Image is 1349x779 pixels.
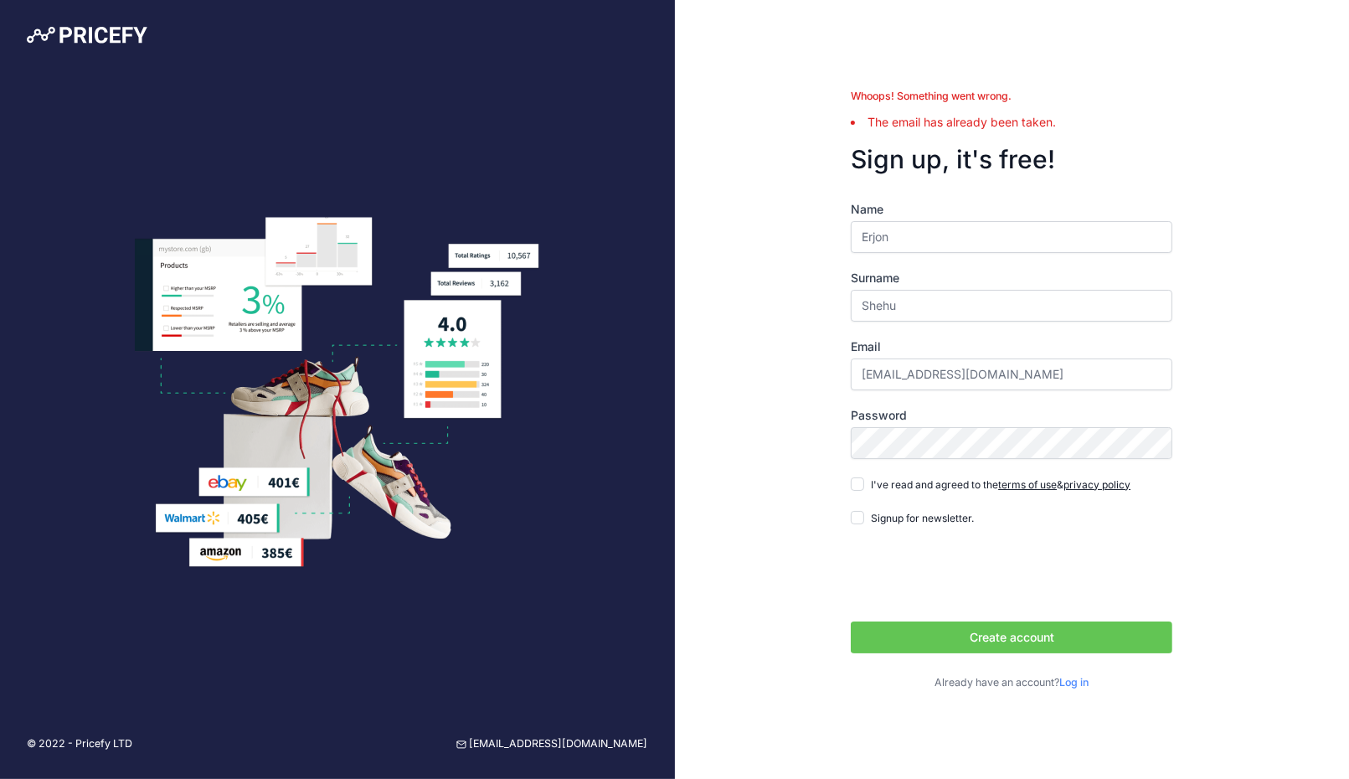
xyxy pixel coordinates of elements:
span: Signup for newsletter. [871,512,974,524]
label: Name [851,201,1172,218]
img: Pricefy [27,27,147,44]
p: © 2022 - Pricefy LTD [27,736,132,752]
div: Whoops! Something went wrong. [851,89,1172,105]
h3: Sign up, it's free! [851,144,1172,174]
li: The email has already been taken. [851,114,1172,131]
label: Surname [851,270,1172,286]
label: Email [851,338,1172,355]
button: Create account [851,622,1172,653]
iframe: reCAPTCHA [851,543,1105,608]
label: Password [851,407,1172,424]
span: I've read and agreed to the & [871,478,1130,491]
p: Already have an account? [851,675,1172,691]
a: privacy policy [1063,478,1130,491]
a: Log in [1059,676,1089,689]
a: terms of use [998,478,1057,491]
a: [EMAIL_ADDRESS][DOMAIN_NAME] [456,736,648,752]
